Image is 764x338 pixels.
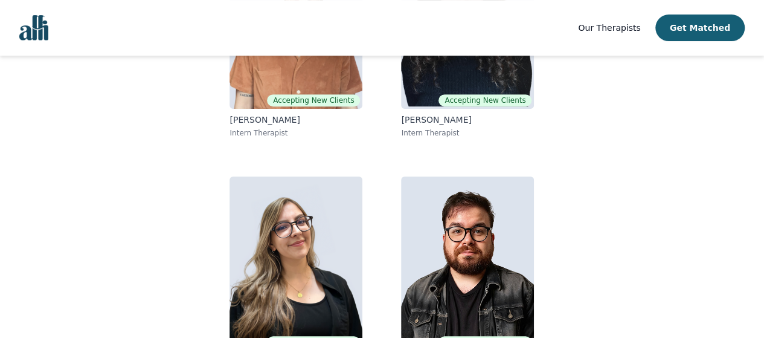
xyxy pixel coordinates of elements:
p: Intern Therapist [230,128,362,138]
span: Our Therapists [578,23,640,33]
span: Accepting New Clients [438,94,531,106]
p: Intern Therapist [401,128,534,138]
img: alli logo [19,15,48,41]
span: Accepting New Clients [267,94,360,106]
p: [PERSON_NAME] [230,114,362,126]
p: [PERSON_NAME] [401,114,534,126]
a: Our Therapists [578,21,640,35]
button: Get Matched [655,15,745,41]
